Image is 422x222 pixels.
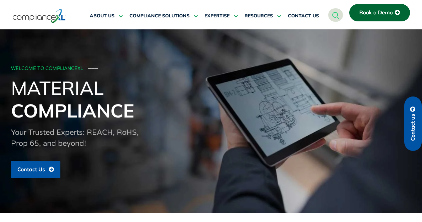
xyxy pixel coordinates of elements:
span: Your Trusted Experts: REACH, RoHS, Prop 65, and beyond! [11,128,139,148]
a: EXPERTISE [204,8,238,24]
span: Compliance [11,99,134,122]
a: CONTACT US [288,8,319,24]
span: COMPLIANCE SOLUTIONS [129,13,189,19]
span: Contact us [410,114,416,141]
div: WELCOME TO COMPLIANCEXL [11,66,409,72]
span: EXPERTISE [204,13,230,19]
a: Contact Us [11,161,60,178]
a: navsearch-button [328,8,343,22]
img: logo-one.svg [13,8,66,24]
span: Contact Us [17,167,45,173]
span: Book a Demo [359,10,393,16]
span: ABOUT US [90,13,114,19]
a: RESOURCES [245,8,281,24]
span: RESOURCES [245,13,273,19]
a: Contact us [404,96,422,151]
a: ABOUT US [90,8,123,24]
span: ─── [88,66,98,71]
a: COMPLIANCE SOLUTIONS [129,8,198,24]
a: Book a Demo [349,4,410,21]
span: CONTACT US [288,13,319,19]
h1: Material [11,76,411,122]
